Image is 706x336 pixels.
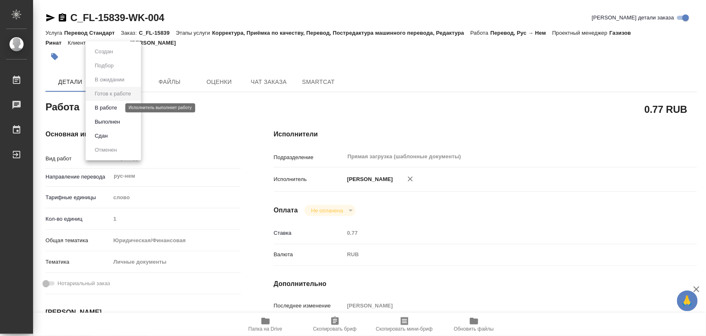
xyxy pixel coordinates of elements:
button: Сдан [92,131,110,141]
button: В работе [92,103,120,112]
button: Отменен [92,145,120,155]
button: Выполнен [92,117,122,126]
button: Создан [92,47,115,56]
button: Подбор [92,61,116,70]
button: Готов к работе [92,89,134,98]
button: В ожидании [92,75,127,84]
